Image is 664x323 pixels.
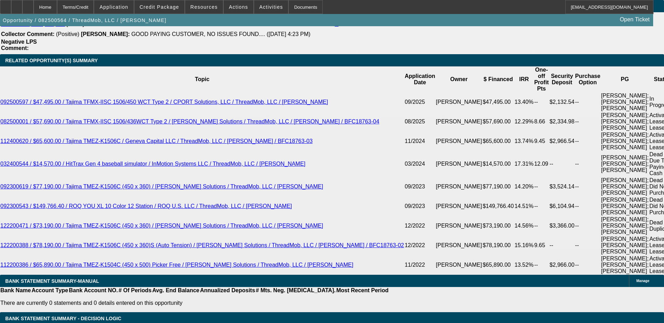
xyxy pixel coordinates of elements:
td: [PERSON_NAME]; [PERSON_NAME]; [PERSON_NAME] [601,92,649,112]
td: -- [534,177,549,196]
td: -- [534,92,549,112]
a: 092500597 / $47,495.00 / Tajima TFMX-IISC 1506/450 WCT Type 2 / CPORT Solutions, LLC / ThreadMob,... [0,99,328,105]
span: Opportunity / 082500564 / ThreadMob, LLC / [PERSON_NAME] [3,17,166,23]
b: [PERSON_NAME]: [81,31,130,37]
span: Bank Statement Summary - Decision Logic [5,316,121,321]
b: Negative LPS Comment: [1,39,37,51]
td: $57,690.00 [482,112,514,131]
td: $65,890.00 [482,255,514,275]
td: 12/2022 [404,216,435,236]
th: Avg. End Balance [152,287,200,294]
td: -- [575,131,601,151]
td: [PERSON_NAME]; [PERSON_NAME]; [PERSON_NAME] [601,236,649,255]
td: $65,600.00 [482,131,514,151]
th: # Mts. Neg. [MEDICAL_DATA]. [256,287,336,294]
td: [PERSON_NAME]; [PERSON_NAME]; [PERSON_NAME] [601,112,649,131]
a: 082500001 / $57,690.00 / Tajima TFMX-IISC 1506/436WCT Type 2 / [PERSON_NAME] Solutions / ThreadMo... [0,119,379,124]
td: $14,570.00 [482,151,514,177]
td: $3,366.00 [549,216,575,236]
td: 11/2024 [404,131,435,151]
td: -- [575,112,601,131]
td: [PERSON_NAME]; [PERSON_NAME]; [PERSON_NAME] [601,131,649,151]
span: RELATED OPPORTUNITY(S) SUMMARY [5,58,98,63]
td: -- [534,216,549,236]
td: [PERSON_NAME] [435,216,482,236]
td: $2,966.00 [549,255,575,275]
td: 12.09 [534,151,549,177]
button: Actions [224,0,253,14]
td: -- [549,151,575,177]
td: 09/2023 [404,196,435,216]
th: Application Date [404,66,435,92]
th: Account Type [31,287,69,294]
th: Owner [435,66,482,92]
td: 09/2023 [404,177,435,196]
a: 032400544 / $14,570.00 / HitTrax Gen 4 baseball simulator / InMotion Systems LLC / ThreadMob, LLC... [0,161,306,167]
th: IRR [514,66,534,92]
td: $77,190.00 [482,177,514,196]
span: Activities [259,4,283,10]
th: # Of Periods [118,287,152,294]
th: Purchase Option [575,66,601,92]
td: [PERSON_NAME]; [PERSON_NAME]; [PERSON_NAME] [601,255,649,275]
td: $73,190.00 [482,216,514,236]
td: [PERSON_NAME]; [PERSON_NAME]; [PERSON_NAME] [601,196,649,216]
td: -- [534,255,549,275]
a: 122200471 / $73,190.00 / Tajima TMEZ-K1506C (450 x 360) / [PERSON_NAME] Solutions / ThreadMob, LL... [0,223,323,229]
span: Actions [229,4,248,10]
td: 14.56% [514,216,534,236]
button: Resources [185,0,223,14]
td: [PERSON_NAME] [435,92,482,112]
span: Manage [636,279,649,283]
td: $6,104.94 [549,196,575,216]
th: Most Recent Period [336,287,389,294]
td: 8.66 [534,112,549,131]
th: Annualized Deposits [200,287,255,294]
a: 122200388 / $78,190.00 / Tajima TMEZ-K1506C (450 x 360)S (Auto Tension) / [PERSON_NAME] Solutions... [0,242,404,248]
td: 13.40% [514,92,534,112]
td: [PERSON_NAME]; [PERSON_NAME]; [PERSON_NAME] [601,151,649,177]
button: Activities [254,0,288,14]
p: There are currently 0 statements and 0 details entered on this opportunity [0,300,389,306]
td: [PERSON_NAME] [435,196,482,216]
span: Application [99,4,128,10]
button: Application [94,0,133,14]
b: Collector Comment: [1,31,55,37]
td: -- [534,196,549,216]
td: $149,766.40 [482,196,514,216]
td: [PERSON_NAME] [435,236,482,255]
td: 12/2022 [404,236,435,255]
a: Open Ticket [617,14,652,26]
td: $47,495.00 [482,92,514,112]
th: Bank Account NO. [69,287,118,294]
td: 14.20% [514,177,534,196]
td: -- [575,151,601,177]
td: 17.31% [514,151,534,177]
td: $2,966.54 [549,131,575,151]
td: [PERSON_NAME] [435,255,482,275]
span: BANK STATEMENT SUMMARY-MANUAL [5,278,99,284]
th: $ Financed [482,66,514,92]
td: -- [575,177,601,196]
a: 112200386 / $65,890.00 / Tajima TMEZ-K1504C (450 x 500) Picker Free / [PERSON_NAME] Solutions / T... [0,262,353,268]
td: 9.65 [534,236,549,255]
th: One-off Profit Pts [534,66,549,92]
span: Credit Package [140,4,179,10]
td: 12.29% [514,112,534,131]
td: [PERSON_NAME] [435,177,482,196]
td: [PERSON_NAME]; [PERSON_NAME]; [PERSON_NAME] [601,216,649,236]
td: -- [575,236,601,255]
td: [PERSON_NAME] [435,151,482,177]
a: 092300619 / $77,190.00 / Tajima TMEZ-K1506C (450 x 360) / [PERSON_NAME] Solutions / ThreadMob, LL... [0,184,323,189]
td: $2,334.98 [549,112,575,131]
a: 112400620 / $65,600.00 / Tajima TMEZ-K1506C / Geneva Capital LLC / ThreadMob, LLC / [PERSON_NAME]... [0,138,313,144]
td: 14.51% [514,196,534,216]
td: $3,524.14 [549,177,575,196]
th: Security Deposit [549,66,575,92]
td: 11/2022 [404,255,435,275]
td: -- [575,255,601,275]
button: Credit Package [134,0,184,14]
td: -- [575,216,601,236]
th: PG [601,66,649,92]
td: [PERSON_NAME]; [PERSON_NAME]; [PERSON_NAME] [601,177,649,196]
